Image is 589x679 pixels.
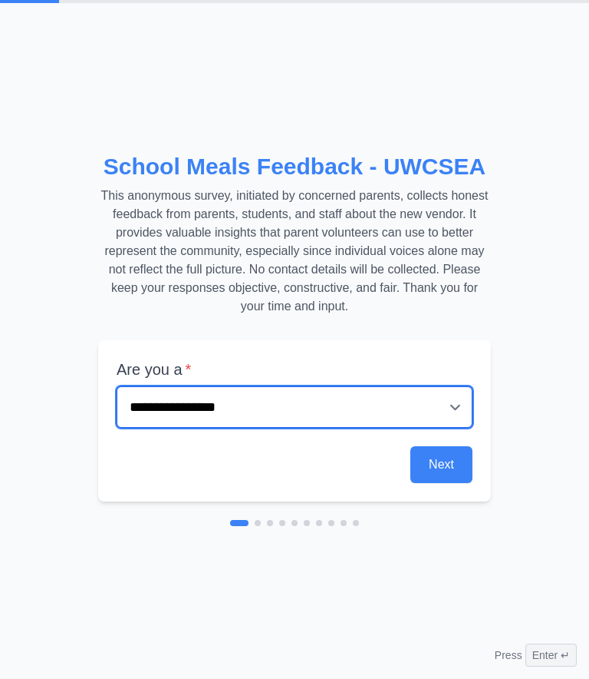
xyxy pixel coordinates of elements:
[98,187,491,316] p: This anonymous survey, initiated by concerned parents, collects honest feedback from parents, stu...
[117,359,472,380] label: Are you a
[98,153,491,181] h2: School Meals Feedback - UWCSEA
[495,644,577,667] div: Press
[525,644,577,667] span: Enter ↵
[410,446,472,483] button: Next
